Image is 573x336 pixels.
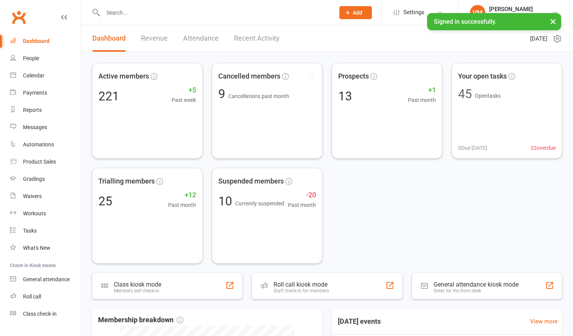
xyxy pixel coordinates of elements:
[23,159,56,165] div: Product Sales
[23,55,39,61] div: People
[23,124,47,130] div: Messages
[10,84,81,102] a: Payments
[458,144,487,152] span: 0 Due [DATE]
[10,239,81,257] a: What's New
[288,201,316,209] span: Past month
[10,50,81,67] a: People
[10,222,81,239] a: Tasks
[10,288,81,305] a: Roll call
[23,107,42,113] div: Reports
[98,195,112,207] div: 25
[546,13,560,30] button: ×
[10,136,81,153] a: Automations
[101,7,329,18] input: Search...
[23,311,57,317] div: Class check-in
[10,33,81,50] a: Dashboard
[10,305,81,323] a: Class kiosk mode
[23,193,42,199] div: Waivers
[475,93,501,99] span: Open tasks
[353,10,362,16] span: Add
[23,210,46,216] div: Workouts
[228,93,289,99] span: Cancellations past month
[23,141,54,148] div: Automations
[218,195,284,207] div: 10
[458,88,472,100] div: 45
[23,245,51,251] div: What's New
[183,25,219,52] a: Attendance
[530,34,547,43] span: [DATE]
[273,281,329,288] div: Roll call kiosk mode
[172,85,196,96] span: +5
[10,67,81,84] a: Calendar
[434,18,496,25] span: Signed in successfully.
[98,315,183,326] span: Membership breakdown
[168,201,196,209] span: Past month
[98,90,119,102] div: 221
[10,153,81,170] a: Product Sales
[408,85,436,96] span: +1
[141,25,168,52] a: Revenue
[23,176,45,182] div: Gradings
[338,90,352,102] div: 13
[114,281,161,288] div: Class kiosk mode
[98,71,149,82] span: Active members
[23,276,70,282] div: General attendance
[218,87,228,101] span: 9
[434,288,519,293] div: Great for the front desk
[403,4,424,21] span: Settings
[218,71,280,82] span: Cancelled members
[10,188,81,205] a: Waivers
[23,228,37,234] div: Tasks
[332,315,387,328] h3: [DATE] events
[172,96,196,104] span: Past week
[434,281,519,288] div: General attendance kiosk mode
[114,288,161,293] div: Members self check-in
[470,5,485,20] div: VM
[23,38,49,44] div: Dashboard
[10,205,81,222] a: Workouts
[98,176,155,187] span: Trialling members
[234,25,280,52] a: Recent Activity
[530,317,558,326] a: View more
[235,200,284,207] span: Currently suspended
[10,119,81,136] a: Messages
[339,6,372,19] button: Add
[168,190,196,201] span: +12
[489,6,548,13] div: [PERSON_NAME]
[458,71,507,82] span: Your open tasks
[288,190,316,201] span: -20
[408,96,436,104] span: Past month
[489,13,548,20] div: Emplify Western Suburbs
[530,144,556,152] span: 22 overdue
[92,25,126,52] a: Dashboard
[10,271,81,288] a: General attendance kiosk mode
[338,71,369,82] span: Prospects
[23,90,47,96] div: Payments
[23,293,41,300] div: Roll call
[23,72,44,79] div: Calendar
[10,170,81,188] a: Gradings
[10,102,81,119] a: Reports
[9,8,28,27] a: Clubworx
[273,288,329,293] div: Staff check-in for members
[218,176,284,187] span: Suspended members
